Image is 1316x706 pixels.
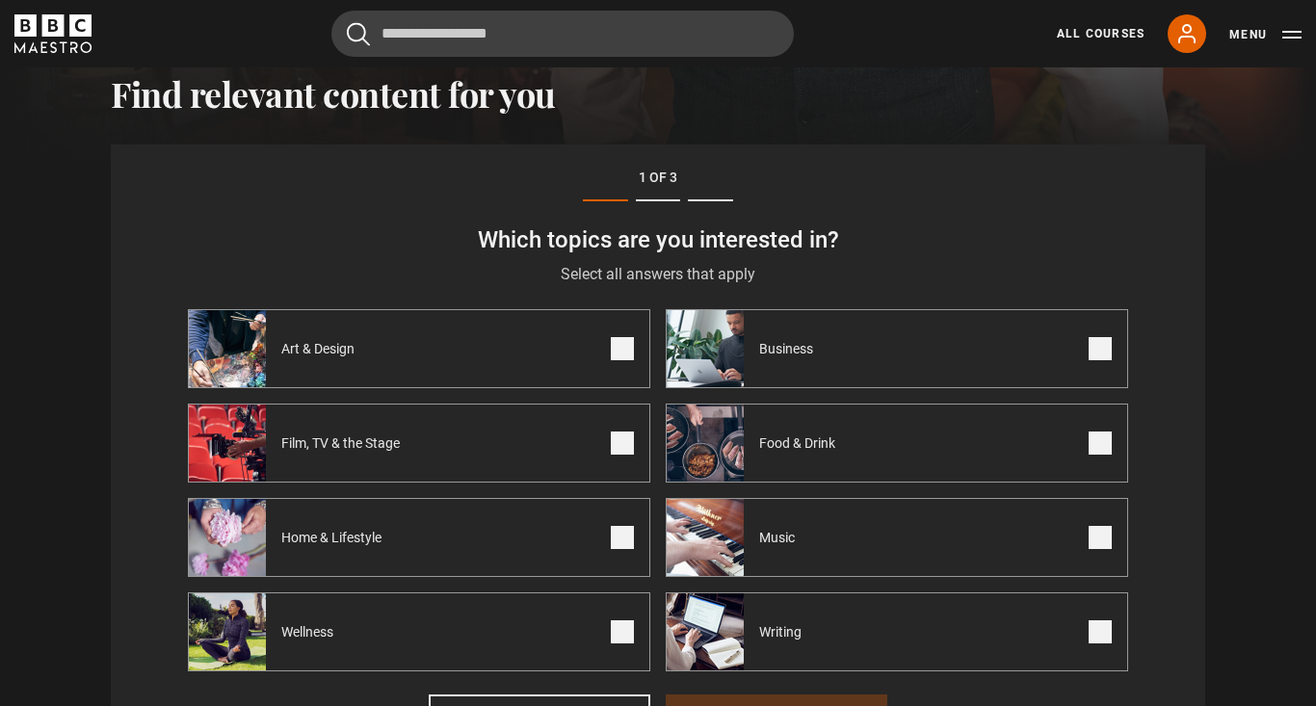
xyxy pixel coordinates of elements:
button: Submit the search query [347,22,370,46]
input: Search [331,11,794,57]
span: Writing [744,622,825,641]
span: Food & Drink [744,433,858,453]
p: Select all answers that apply [188,263,1128,286]
p: 1 of 3 [188,168,1128,188]
span: Film, TV & the Stage [266,433,423,453]
span: Wellness [266,622,356,641]
button: Toggle navigation [1229,25,1302,44]
h3: Which topics are you interested in? [188,224,1128,255]
span: Business [744,339,836,358]
span: Music [744,528,818,547]
span: Home & Lifestyle [266,528,405,547]
h2: Find relevant content for you [111,73,1205,114]
span: Art & Design [266,339,378,358]
svg: BBC Maestro [14,14,92,53]
a: All Courses [1057,25,1145,42]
